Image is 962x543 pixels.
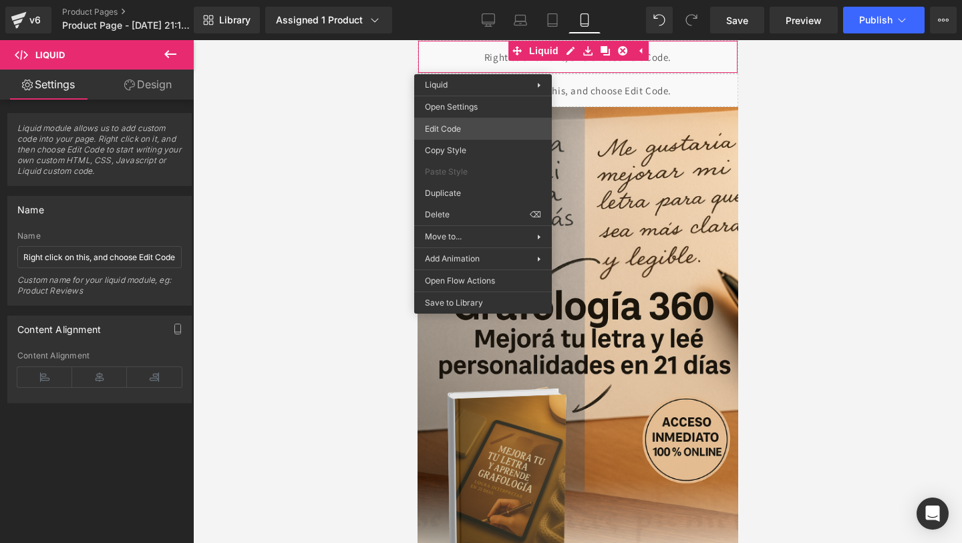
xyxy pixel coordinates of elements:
[786,13,822,27] span: Preview
[100,70,196,100] a: Design
[425,80,448,90] span: Liquid
[726,13,748,27] span: Save
[425,166,541,178] span: Paste Style
[17,275,182,305] div: Custom name for your liquid module, eg: Product Reviews
[425,231,537,243] span: Move to...
[425,123,541,135] span: Edit Code
[27,11,43,29] div: v6
[425,144,541,156] span: Copy Style
[162,1,179,21] a: Save module
[17,123,182,185] span: Liquid module allows us to add custom code into your page. Right click on it, and then choose Edi...
[917,498,949,530] div: Open Intercom Messenger
[17,351,182,360] div: Content Alignment
[504,7,536,33] a: Laptop
[17,231,182,241] div: Name
[5,7,51,33] a: v6
[108,1,144,21] span: Liquid
[62,20,190,31] span: Product Page - [DATE] 21:18:06
[219,14,251,26] span: Library
[425,187,541,199] span: Duplicate
[214,1,231,21] a: Expand / Collapse
[17,197,44,215] div: Name
[196,1,214,21] a: Delete Module
[569,7,601,33] a: Mobile
[35,49,65,60] span: Liquid
[536,7,569,33] a: Tablet
[425,297,541,309] span: Save to Library
[859,15,893,25] span: Publish
[194,7,260,33] a: New Library
[646,7,673,33] button: Undo
[425,209,530,221] span: Delete
[425,275,541,287] span: Open Flow Actions
[425,101,541,113] span: Open Settings
[425,253,537,265] span: Add Animation
[770,7,838,33] a: Preview
[472,7,504,33] a: Desktop
[530,209,541,221] span: ⌫
[843,7,925,33] button: Publish
[930,7,957,33] button: More
[62,7,216,17] a: Product Pages
[276,13,381,27] div: Assigned 1 Product
[17,316,101,335] div: Content Alignment
[678,7,705,33] button: Redo
[179,1,196,21] a: Clone Module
